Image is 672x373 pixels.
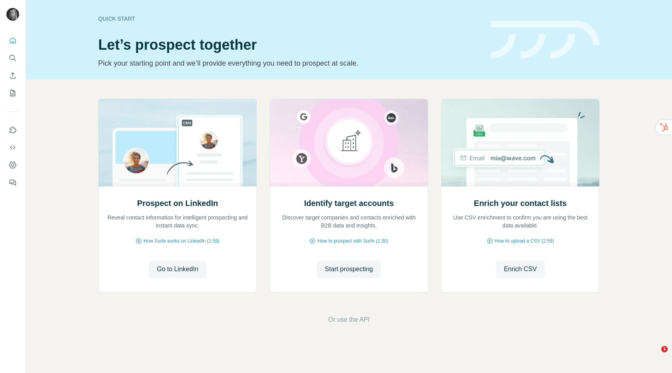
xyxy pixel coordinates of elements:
[6,140,19,155] button: Use Surfe API
[441,99,600,186] img: Enrich your contact lists
[328,315,369,324] button: Or use the API
[449,214,591,229] p: Use CSV enrichment to confirm you are using the best data available.
[107,214,249,229] p: Reveal contact information for intelligent prospecting and instant data sync.
[6,51,19,65] button: Search
[6,158,19,172] button: Dashboard
[6,123,19,137] button: Use Surfe on LinkedIn
[317,237,388,245] span: How to prospect with Surfe (1:30)
[6,175,19,190] button: Feedback
[496,260,545,278] button: Enrich CSV
[98,99,257,186] img: Prospect on LinkedIn
[98,37,482,53] h1: Let’s prospect together
[325,264,373,274] span: Start prospecting
[495,237,554,245] span: How to upload a CSV (2:59)
[6,33,19,48] button: Quick start
[6,68,19,83] button: Enrich CSV
[6,8,19,21] img: Avatar
[149,260,206,278] button: Go to LinkedIn
[144,237,219,245] span: How Surfe works on LinkedIn (1:58)
[98,15,482,23] div: Quick start
[504,264,537,274] span: Enrich CSV
[6,86,19,100] button: My lists
[661,346,668,352] span: 1
[157,264,198,274] span: Go to LinkedIn
[270,99,428,186] img: Identify target accounts
[645,346,664,365] iframe: Intercom live chat
[304,198,394,209] h2: Identify target accounts
[474,198,567,209] h2: Enrich your contact lists
[137,198,218,209] h2: Prospect on LinkedIn
[491,21,600,59] img: banner
[317,260,381,278] button: Start prospecting
[278,214,420,229] p: Discover target companies and contacts enriched with B2B data and insights.
[98,58,482,69] p: Pick your starting point and we’ll provide everything you need to prospect at scale.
